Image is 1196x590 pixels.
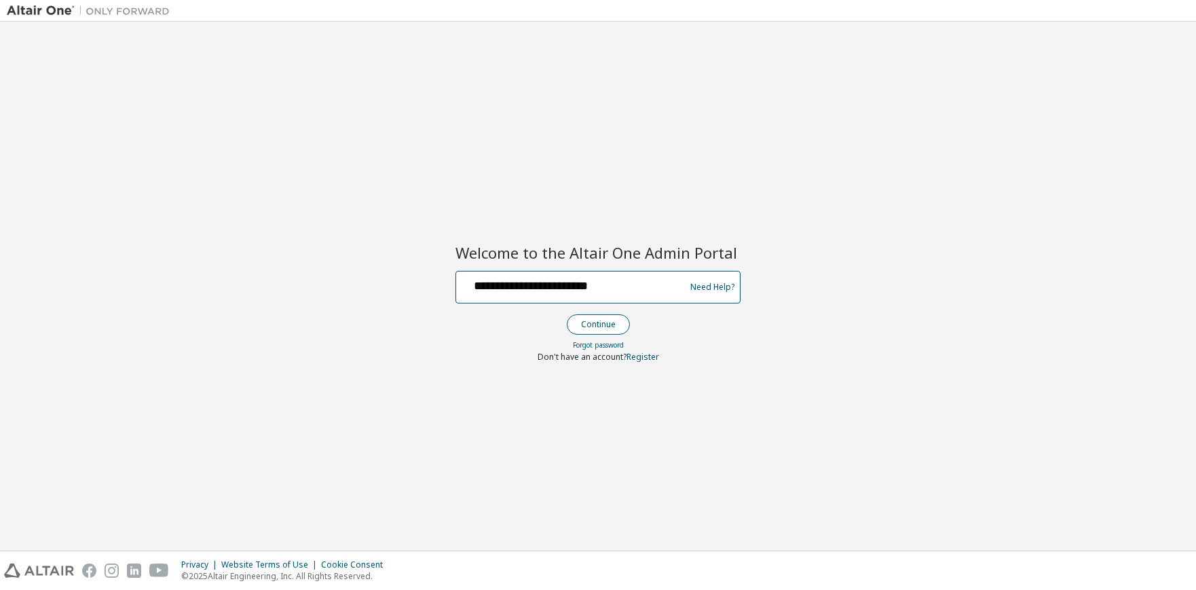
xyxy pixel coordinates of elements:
span: Don't have an account? [538,351,627,363]
p: © 2025 Altair Engineering, Inc. All Rights Reserved. [181,570,391,582]
img: Altair One [7,4,176,18]
img: youtube.svg [149,564,169,578]
img: instagram.svg [105,564,119,578]
div: Website Terms of Use [221,559,321,570]
div: Privacy [181,559,221,570]
a: Forgot password [573,340,624,350]
img: facebook.svg [82,564,96,578]
div: Cookie Consent [321,559,391,570]
button: Continue [567,314,630,335]
a: Register [627,351,659,363]
img: linkedin.svg [127,564,141,578]
img: altair_logo.svg [4,564,74,578]
h2: Welcome to the Altair One Admin Portal [455,243,741,262]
